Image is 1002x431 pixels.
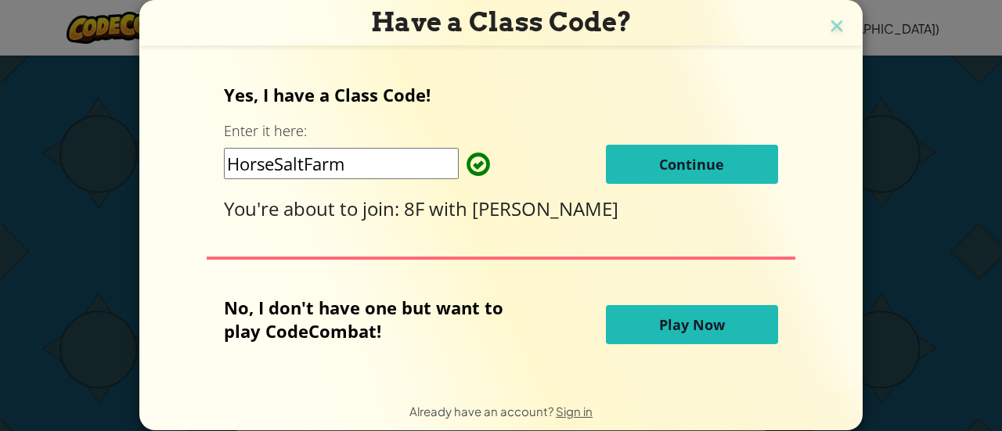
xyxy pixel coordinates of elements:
span: 8F [404,196,429,221]
span: Play Now [659,315,725,334]
p: Yes, I have a Class Code! [224,83,777,106]
span: with [429,196,472,221]
label: Enter it here: [224,121,307,141]
span: Have a Class Code? [371,6,632,38]
span: You're about to join: [224,196,404,221]
p: No, I don't have one but want to play CodeCombat! [224,296,527,343]
span: [PERSON_NAME] [472,196,618,221]
span: Continue [659,155,724,174]
img: close icon [827,16,847,39]
button: Play Now [606,305,778,344]
a: Sign in [556,404,593,418]
button: Continue [606,145,778,184]
span: Already have an account? [409,404,556,418]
